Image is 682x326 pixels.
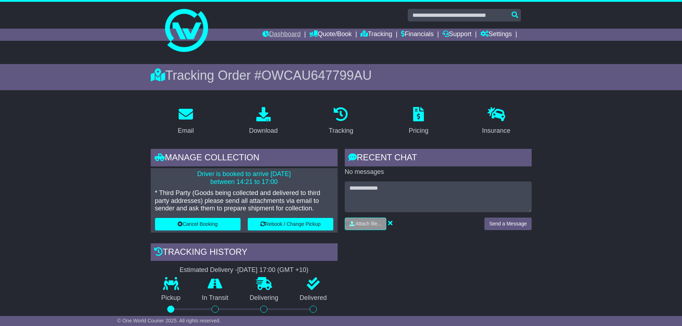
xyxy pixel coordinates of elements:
[289,294,338,302] p: Delivered
[155,218,241,230] button: Cancel Booking
[484,218,531,230] button: Send a Message
[173,104,198,138] a: Email
[151,243,338,263] div: Tracking history
[151,149,338,168] div: Manage collection
[309,29,352,41] a: Quote/Book
[404,104,433,138] a: Pricing
[361,29,392,41] a: Tracking
[151,266,338,274] div: Estimated Delivery -
[117,318,221,323] span: © One World Courier 2025. All rights reserved.
[262,29,301,41] a: Dashboard
[151,68,532,83] div: Tracking Order #
[249,126,278,136] div: Download
[155,170,333,186] p: Driver is booked to arrive [DATE] between 14:21 to 17:00
[191,294,239,302] p: In Transit
[478,104,515,138] a: Insurance
[324,104,358,138] a: Tracking
[245,104,282,138] a: Download
[401,29,434,41] a: Financials
[237,266,309,274] div: [DATE] 17:00 (GMT +10)
[248,218,333,230] button: Rebook / Change Pickup
[178,126,194,136] div: Email
[409,126,429,136] div: Pricing
[442,29,471,41] a: Support
[155,189,333,213] p: * Third Party (Goods being collected and delivered to third party addresses) please send all atta...
[329,126,353,136] div: Tracking
[261,68,372,83] span: OWCAU647799AU
[345,168,532,176] p: No messages
[482,126,511,136] div: Insurance
[151,294,192,302] p: Pickup
[480,29,512,41] a: Settings
[345,149,532,168] div: RECENT CHAT
[239,294,289,302] p: Delivering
